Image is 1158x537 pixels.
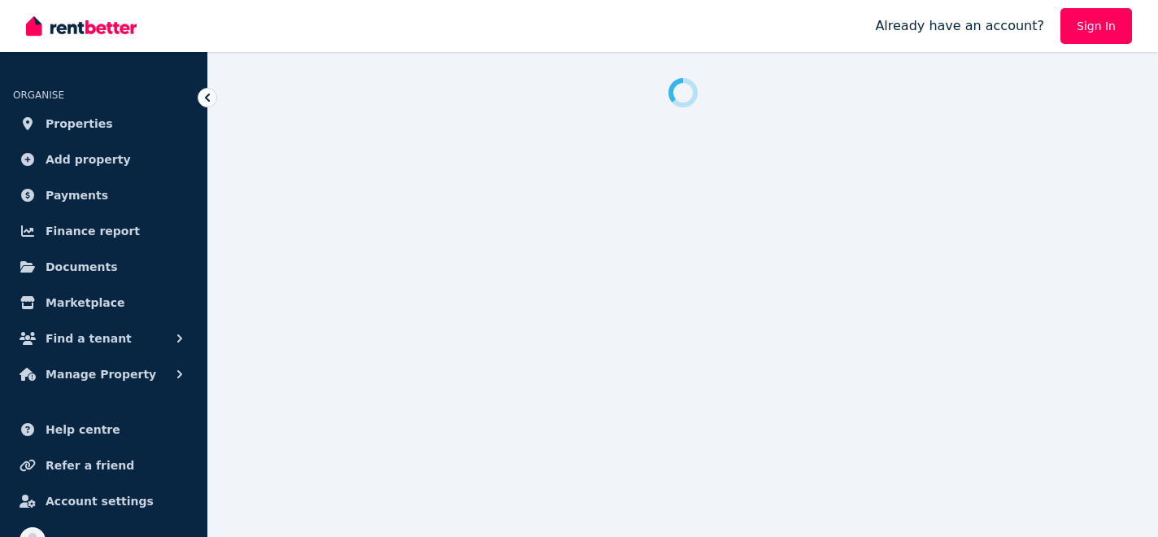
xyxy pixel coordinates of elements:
span: Finance report [46,221,140,241]
a: Documents [13,251,194,283]
a: Marketplace [13,286,194,319]
a: Payments [13,179,194,212]
span: Payments [46,186,108,205]
span: Add property [46,150,131,169]
a: Sign In [1060,8,1132,44]
span: Help centre [46,420,120,439]
a: Refer a friend [13,449,194,482]
span: Marketplace [46,293,124,312]
a: Properties [13,107,194,140]
span: Account settings [46,491,154,511]
span: Manage Property [46,365,156,384]
span: Refer a friend [46,456,134,475]
a: Help centre [13,413,194,446]
a: Add property [13,143,194,176]
span: ORGANISE [13,89,64,101]
button: Manage Property [13,358,194,391]
span: Already have an account? [875,16,1044,36]
span: Properties [46,114,113,133]
img: RentBetter [26,14,137,38]
a: Account settings [13,485,194,517]
span: Documents [46,257,118,277]
a: Finance report [13,215,194,247]
span: Find a tenant [46,329,132,348]
button: Find a tenant [13,322,194,355]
